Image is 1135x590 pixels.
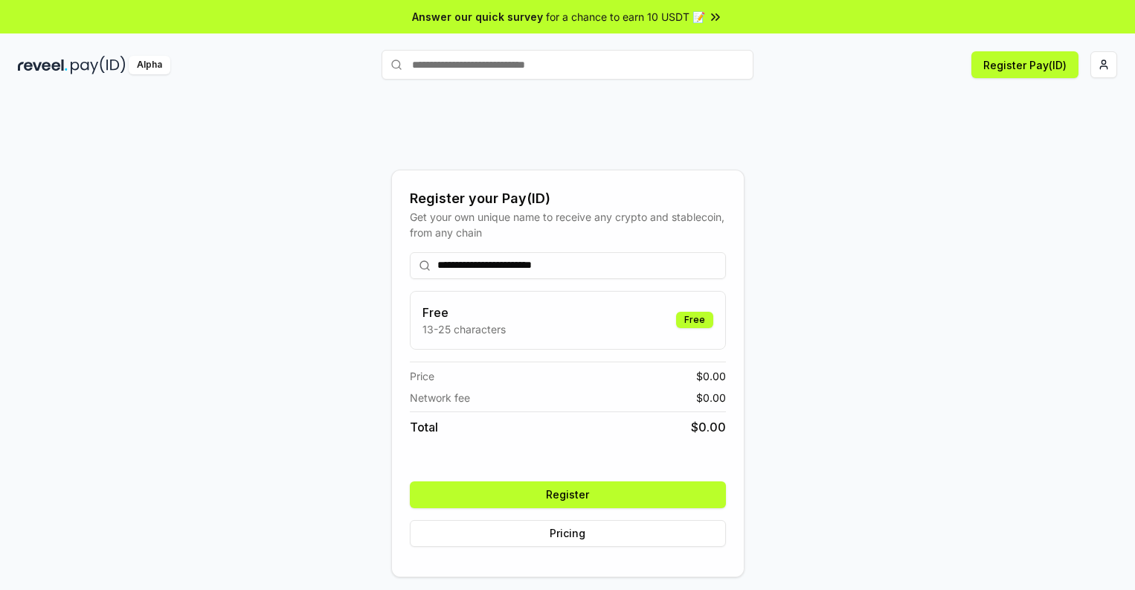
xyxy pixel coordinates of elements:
[691,418,726,436] span: $ 0.00
[71,56,126,74] img: pay_id
[546,9,705,25] span: for a chance to earn 10 USDT 📝
[412,9,543,25] span: Answer our quick survey
[410,188,726,209] div: Register your Pay(ID)
[410,209,726,240] div: Get your own unique name to receive any crypto and stablecoin, from any chain
[18,56,68,74] img: reveel_dark
[971,51,1078,78] button: Register Pay(ID)
[696,390,726,405] span: $ 0.00
[410,481,726,508] button: Register
[410,418,438,436] span: Total
[422,321,506,337] p: 13-25 characters
[410,390,470,405] span: Network fee
[129,56,170,74] div: Alpha
[676,312,713,328] div: Free
[410,368,434,384] span: Price
[696,368,726,384] span: $ 0.00
[422,304,506,321] h3: Free
[410,520,726,547] button: Pricing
